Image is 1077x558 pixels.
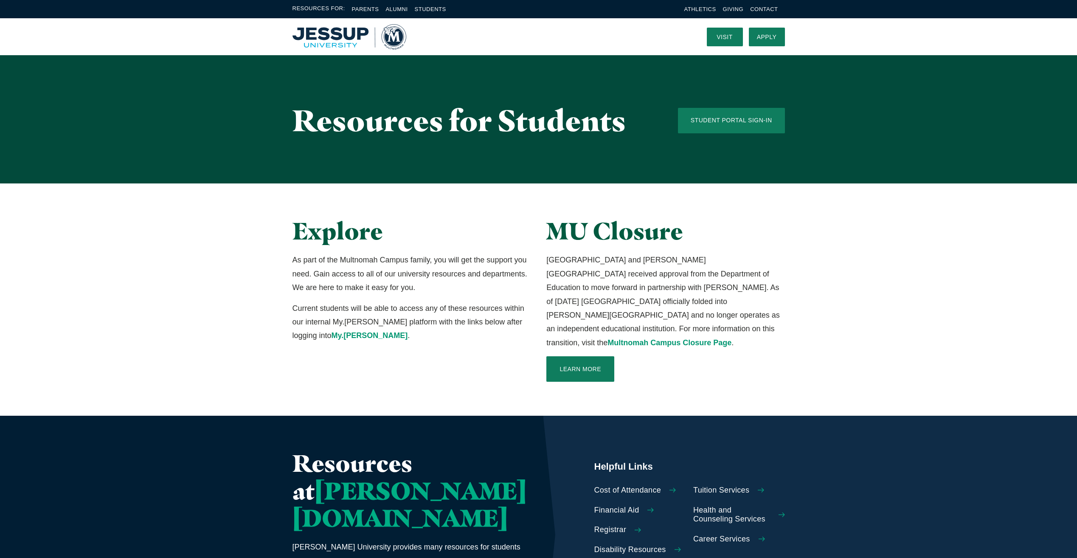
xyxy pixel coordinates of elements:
[693,506,770,524] span: Health and Counseling Services
[684,6,716,12] a: Athletics
[723,6,744,12] a: Giving
[693,486,749,495] span: Tuition Services
[594,506,686,515] a: Financial Aid
[693,506,785,524] a: Health and Counseling Services
[594,486,661,495] span: Cost of Attendance
[292,104,644,137] h1: Resources for Students
[693,535,750,544] span: Career Services
[332,331,408,340] a: My.[PERSON_NAME]
[594,545,686,555] a: Disability Resources
[594,506,639,515] span: Financial Aid
[693,486,785,495] a: Tuition Services
[594,545,666,555] span: Disability Resources
[292,217,531,245] h2: Explore
[594,460,785,473] h5: Helpful Links
[292,450,526,532] h2: Resources at
[546,356,614,382] a: Learn More
[292,302,531,343] p: Current students will be able to access any of these resources within our internal My.[PERSON_NAM...
[594,525,686,535] a: Registrar
[749,28,785,46] a: Apply
[678,108,785,133] a: Student Portal Sign-In
[693,535,785,544] a: Career Services
[292,476,526,533] span: [PERSON_NAME][DOMAIN_NAME]
[546,253,785,349] p: [GEOGRAPHIC_DATA] and [PERSON_NAME][GEOGRAPHIC_DATA] received approval from the Department of Edu...
[594,486,686,495] a: Cost of Attendance
[546,217,785,245] h2: MU Closure
[292,4,345,14] span: Resources For:
[292,24,406,50] img: Multnomah University Logo
[292,24,406,50] a: Home
[750,6,778,12] a: Contact
[385,6,408,12] a: Alumni
[415,6,446,12] a: Students
[292,253,531,294] p: As part of the Multnomah Campus family, you will get the support you need. Gain access to all of ...
[594,525,627,535] span: Registrar
[707,28,743,46] a: Visit
[352,6,379,12] a: Parents
[607,338,731,347] a: Multnomah Campus Closure Page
